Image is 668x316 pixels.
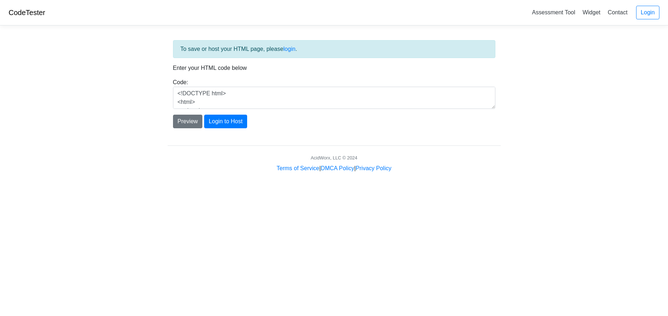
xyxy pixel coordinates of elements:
button: Preview [173,115,203,128]
a: CodeTester [9,9,45,16]
textarea: <!DOCTYPE html> <html> <head> <title>Test</title> </head> <body> <h1>Hello, world!</h1> </body> <... [173,87,495,109]
a: Privacy Policy [356,165,391,171]
div: | | [277,164,391,173]
a: Widget [580,6,603,18]
div: To save or host your HTML page, please . [173,40,495,58]
a: Assessment Tool [529,6,578,18]
button: Login to Host [204,115,247,128]
a: DMCA Policy [321,165,354,171]
p: Enter your HTML code below [173,64,495,72]
a: Terms of Service [277,165,319,171]
a: login [283,46,295,52]
a: Login [636,6,659,19]
div: Code: [168,78,501,109]
div: AcidWorx, LLC © 2024 [311,154,357,161]
a: Contact [605,6,630,18]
